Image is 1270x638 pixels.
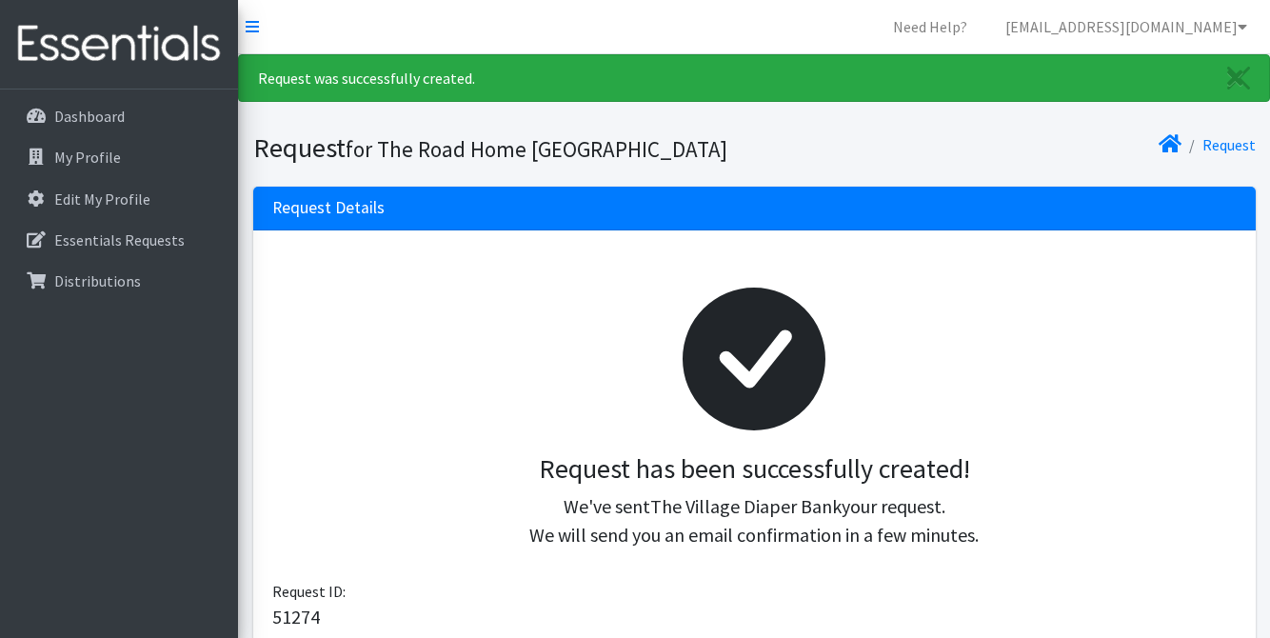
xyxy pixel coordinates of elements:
[288,453,1221,486] h3: Request has been successfully created!
[272,582,346,601] span: Request ID:
[8,97,230,135] a: Dashboard
[54,189,150,209] p: Edit My Profile
[8,138,230,176] a: My Profile
[54,271,141,290] p: Distributions
[54,230,185,249] p: Essentials Requests
[1208,55,1269,101] a: Close
[990,8,1262,46] a: [EMAIL_ADDRESS][DOMAIN_NAME]
[272,603,1237,631] p: 51274
[253,131,747,165] h1: Request
[1202,135,1256,154] a: Request
[346,135,727,163] small: for The Road Home [GEOGRAPHIC_DATA]
[54,148,121,167] p: My Profile
[8,262,230,300] a: Distributions
[272,198,385,218] h3: Request Details
[238,54,1270,102] div: Request was successfully created.
[8,221,230,259] a: Essentials Requests
[288,492,1221,549] p: We've sent your request. We will send you an email confirmation in a few minutes.
[54,107,125,126] p: Dashboard
[650,494,842,518] span: The Village Diaper Bank
[8,180,230,218] a: Edit My Profile
[878,8,982,46] a: Need Help?
[8,12,230,76] img: HumanEssentials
